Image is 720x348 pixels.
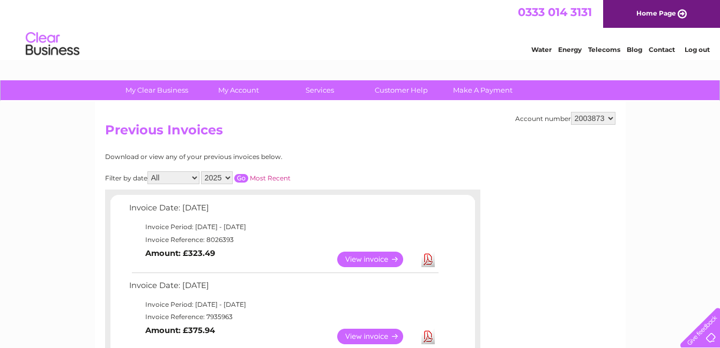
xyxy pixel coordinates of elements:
td: Invoice Reference: 7935963 [127,311,440,323]
div: Clear Business is a trading name of Verastar Limited (registered in [GEOGRAPHIC_DATA] No. 3667643... [107,6,614,52]
a: Download [421,329,435,344]
a: My Account [194,80,283,100]
a: View [337,329,416,344]
b: Amount: £375.94 [145,326,215,335]
td: Invoice Period: [DATE] - [DATE] [127,298,440,311]
td: Invoice Date: [DATE] [127,201,440,221]
div: Filter by date [105,171,387,184]
a: Blog [627,46,642,54]
div: Download or view any of your previous invoices below. [105,153,387,161]
a: Most Recent [250,174,291,182]
h2: Previous Invoices [105,123,615,143]
a: My Clear Business [113,80,201,100]
a: Customer Help [357,80,446,100]
img: logo.png [25,28,80,60]
td: Invoice Reference: 8026393 [127,233,440,246]
a: Make A Payment [439,80,527,100]
td: Invoice Period: [DATE] - [DATE] [127,221,440,233]
a: 0333 014 3131 [518,5,592,19]
div: Account number [515,112,615,125]
b: Amount: £323.49 [145,248,215,258]
a: Services [276,80,364,100]
a: Energy [558,46,582,54]
a: Telecoms [588,46,620,54]
a: Log out [685,46,710,54]
td: Invoice Date: [DATE] [127,278,440,298]
a: Download [421,252,435,267]
a: Water [531,46,552,54]
a: View [337,252,416,267]
a: Contact [649,46,675,54]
